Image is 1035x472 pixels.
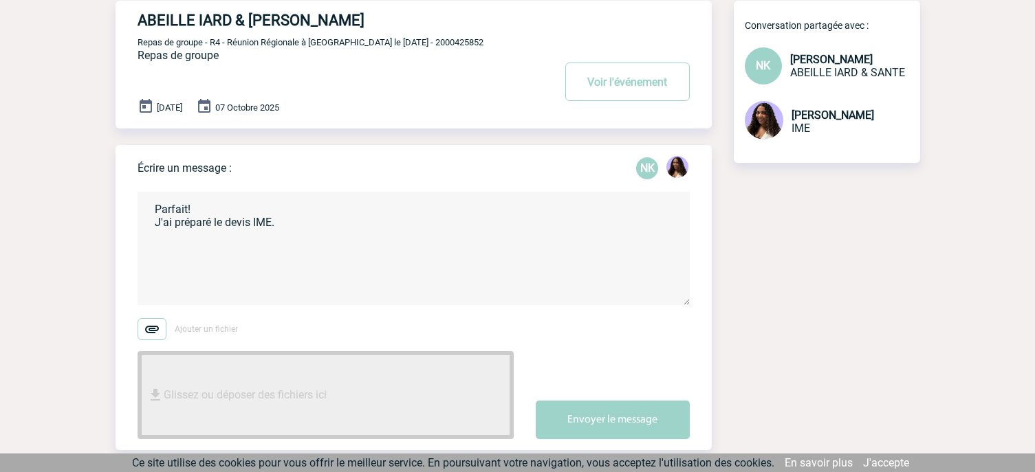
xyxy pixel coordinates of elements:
[792,122,810,135] span: IME
[138,49,219,62] span: Repas de groupe
[175,324,238,334] span: Ajouter un fichier
[636,157,658,179] p: NK
[132,456,774,469] span: Ce site utilise des cookies pour vous offrir le meilleur service. En poursuivant votre navigation...
[666,156,688,181] div: Jessica NETO BOGALHO
[745,101,783,139] img: 131234-0.jpg
[157,102,182,113] span: [DATE]
[790,66,905,79] span: ABEILLE IARD & SANTE
[636,157,658,179] div: Nadia KADA
[745,20,920,31] p: Conversation partagée avec :
[785,456,853,469] a: En savoir plus
[790,53,873,66] span: [PERSON_NAME]
[138,161,232,175] p: Écrire un message :
[756,59,770,72] span: NK
[666,156,688,178] img: 131234-0.jpg
[792,109,874,122] span: [PERSON_NAME]
[138,37,483,47] span: Repas de groupe - R4 - Réunion Régionale à [GEOGRAPHIC_DATA] le [DATE] - 2000425852
[164,361,327,429] span: Glissez ou déposer des fichiers ici
[215,102,279,113] span: 07 Octobre 2025
[147,387,164,403] img: file_download.svg
[565,63,690,101] button: Voir l'événement
[138,12,512,29] h4: ABEILLE IARD & [PERSON_NAME]
[863,456,909,469] a: J'accepte
[536,401,690,439] button: Envoyer le message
